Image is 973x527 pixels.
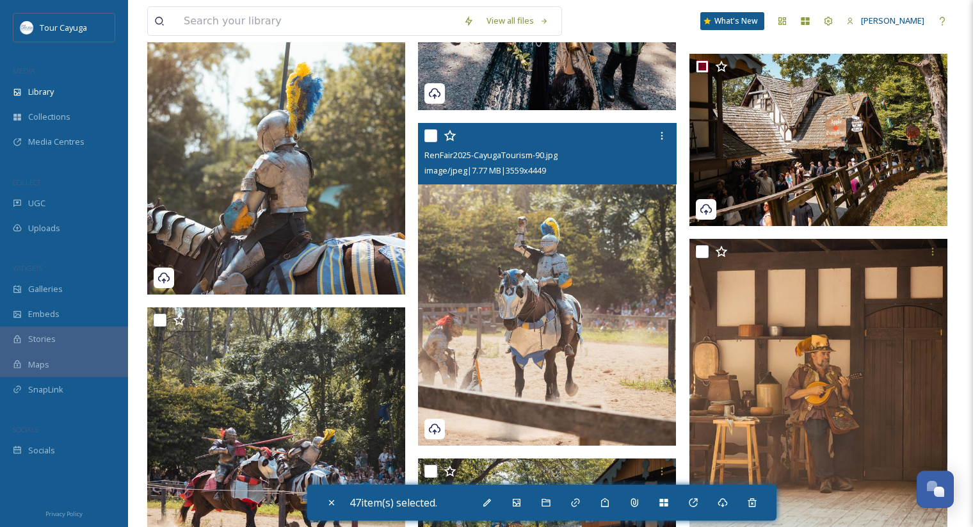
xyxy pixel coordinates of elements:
[28,359,49,371] span: Maps
[28,111,70,123] span: Collections
[28,384,63,396] span: SnapLink
[28,444,55,457] span: Socials
[177,7,457,35] input: Search your library
[424,149,558,161] span: RenFair2025-CayugaTourism-90.jpg
[45,510,83,518] span: Privacy Policy
[689,54,947,226] img: RenFair2025-CayugaTourism-47.jpg
[28,197,45,209] span: UGC
[13,263,42,273] span: WIDGETS
[28,136,84,148] span: Media Centres
[28,283,63,295] span: Galleries
[350,496,437,510] span: 47 item(s) selected.
[40,22,87,33] span: Tour Cayuga
[28,86,54,98] span: Library
[13,425,38,434] span: SOCIALS
[424,165,546,176] span: image/jpeg | 7.77 MB | 3559 x 4449
[13,66,35,76] span: MEDIA
[28,308,60,320] span: Embeds
[45,505,83,521] a: Privacy Policy
[917,471,954,508] button: Open Chat
[20,21,33,34] img: download.jpeg
[480,8,555,33] a: View all files
[28,222,60,234] span: Uploads
[840,8,931,33] a: [PERSON_NAME]
[700,12,764,30] a: What's New
[13,177,40,187] span: COLLECT
[418,123,676,446] img: RenFair2025-CayugaTourism-90.jpg
[28,333,56,345] span: Stories
[861,15,924,26] span: [PERSON_NAME]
